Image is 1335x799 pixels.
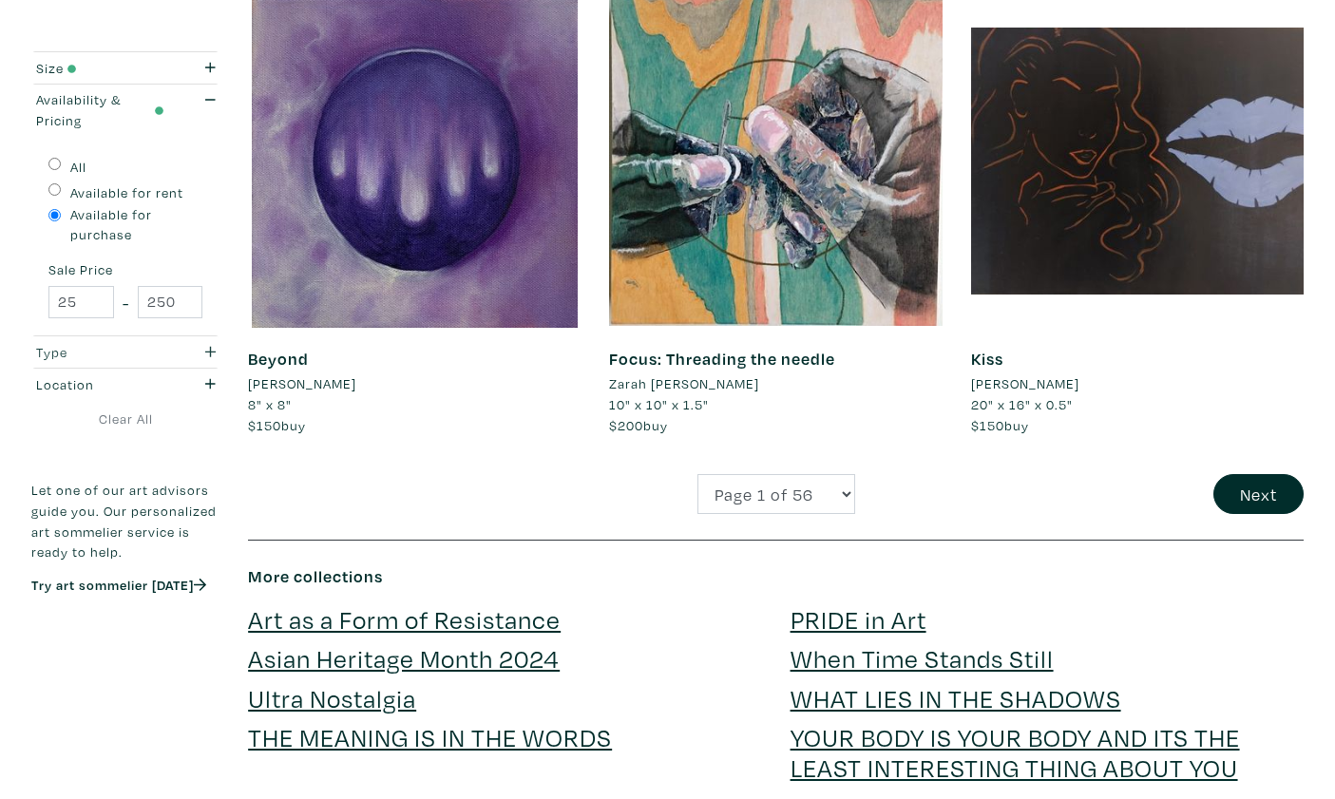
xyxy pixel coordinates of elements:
[70,182,183,203] label: Available for rent
[971,373,1304,394] a: [PERSON_NAME]
[31,614,219,654] iframe: Customer reviews powered by Trustpilot
[791,681,1121,714] a: WHAT LIES IN THE SHADOWS
[609,395,709,413] span: 10" x 10" x 1.5"
[36,374,163,395] div: Location
[70,157,86,178] label: All
[36,89,163,130] div: Availability & Pricing
[248,373,581,394] a: [PERSON_NAME]
[70,204,203,245] label: Available for purchase
[48,263,202,276] small: Sale Price
[791,602,926,636] a: PRIDE in Art
[609,373,759,394] li: Zarah [PERSON_NAME]
[31,85,219,136] button: Availability & Pricing
[31,336,219,368] button: Type
[248,681,416,714] a: Ultra Nostalgia
[248,373,356,394] li: [PERSON_NAME]
[971,416,1029,434] span: buy
[1213,474,1304,515] button: Next
[248,602,561,636] a: Art as a Form of Resistance
[248,720,612,753] a: THE MEANING IS IN THE WORDS
[31,576,206,594] a: Try art sommelier [DATE]
[31,52,219,84] button: Size
[609,373,942,394] a: Zarah [PERSON_NAME]
[248,641,560,675] a: Asian Heritage Month 2024
[36,58,163,79] div: Size
[791,720,1240,784] a: YOUR BODY IS YOUR BODY AND ITS THE LEAST INTERESTING THING ABOUT YOU
[609,416,643,434] span: $200
[36,342,163,363] div: Type
[971,395,1073,413] span: 20" x 16" x 0.5"
[31,409,219,429] a: Clear All
[123,290,129,315] span: -
[31,480,219,561] p: Let one of our art advisors guide you. Our personalized art sommelier service is ready to help.
[31,369,219,400] button: Location
[248,416,281,434] span: $150
[791,641,1054,675] a: When Time Stands Still
[248,416,306,434] span: buy
[971,348,1003,370] a: Kiss
[609,348,835,370] a: Focus: Threading the needle
[609,416,668,434] span: buy
[971,416,1004,434] span: $150
[248,395,292,413] span: 8" x 8"
[248,348,309,370] a: Beyond
[971,373,1079,394] li: [PERSON_NAME]
[248,566,1304,587] h6: More collections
